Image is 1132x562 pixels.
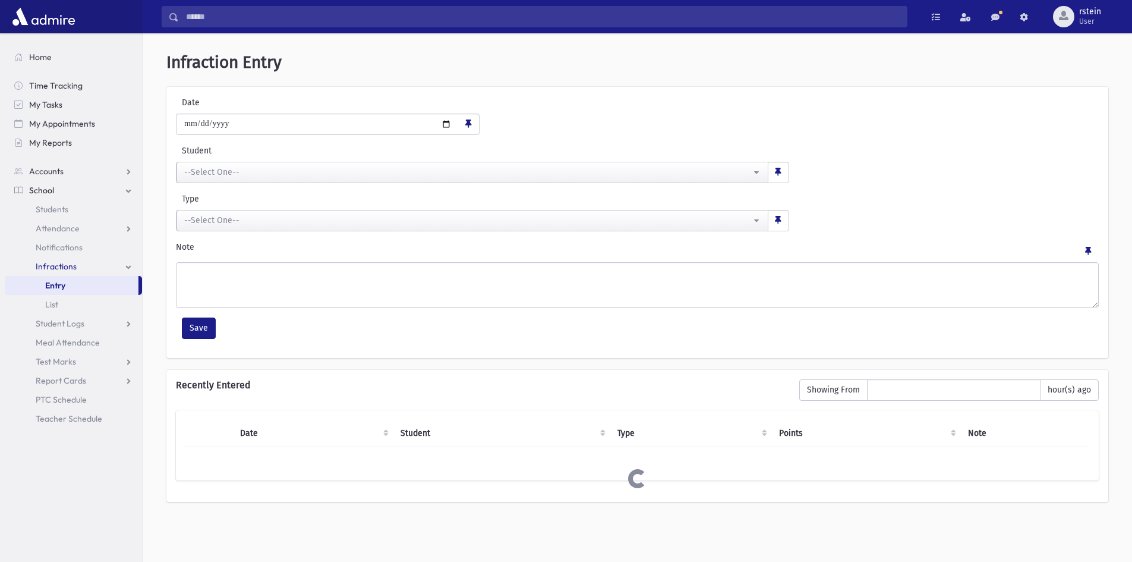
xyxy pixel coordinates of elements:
a: My Tasks [5,95,142,114]
label: Date [176,96,277,109]
span: Attendance [36,223,80,234]
a: Time Tracking [5,76,142,95]
div: --Select One-- [184,166,751,178]
th: Student [393,420,610,447]
span: Showing From [799,379,868,401]
span: PTC Schedule [36,394,87,405]
th: Date [233,420,393,447]
span: Meal Attendance [36,337,100,348]
label: Type [176,193,483,205]
span: My Tasks [29,99,62,110]
th: Type [610,420,772,447]
span: My Appointments [29,118,95,129]
span: hour(s) ago [1040,379,1099,401]
span: Report Cards [36,375,86,386]
span: User [1079,17,1101,26]
span: My Reports [29,137,72,148]
span: Accounts [29,166,64,177]
span: Students [36,204,68,215]
a: Home [5,48,142,67]
label: Student [176,145,585,157]
div: --Select One-- [184,214,751,227]
a: My Reports [5,133,142,152]
button: Save [182,318,216,339]
a: Accounts [5,162,142,181]
span: Test Marks [36,356,76,367]
a: Notifications [5,238,142,257]
a: List [5,295,142,314]
span: Student Logs [36,318,84,329]
span: Infractions [36,261,77,272]
a: Test Marks [5,352,142,371]
span: Entry [45,280,65,291]
a: Infractions [5,257,142,276]
label: Note [176,241,194,258]
img: AdmirePro [10,5,78,29]
input: Search [179,6,907,27]
a: Student Logs [5,314,142,333]
a: Attendance [5,219,142,238]
a: Entry [5,276,138,295]
span: Notifications [36,242,83,253]
a: Report Cards [5,371,142,390]
h6: Recently Entered [176,379,787,391]
span: rstein [1079,7,1101,17]
a: PTC Schedule [5,390,142,409]
a: Students [5,200,142,219]
span: Time Tracking [29,80,83,91]
button: --Select One-- [176,162,768,183]
span: Infraction Entry [166,52,282,72]
button: --Select One-- [176,210,768,231]
th: Note [961,420,1089,447]
th: Points [772,420,960,447]
a: School [5,181,142,200]
a: My Appointments [5,114,142,133]
span: List [45,299,58,310]
a: Meal Attendance [5,333,142,352]
span: Home [29,52,52,62]
span: Teacher Schedule [36,413,102,424]
a: Teacher Schedule [5,409,142,428]
span: School [29,185,54,196]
